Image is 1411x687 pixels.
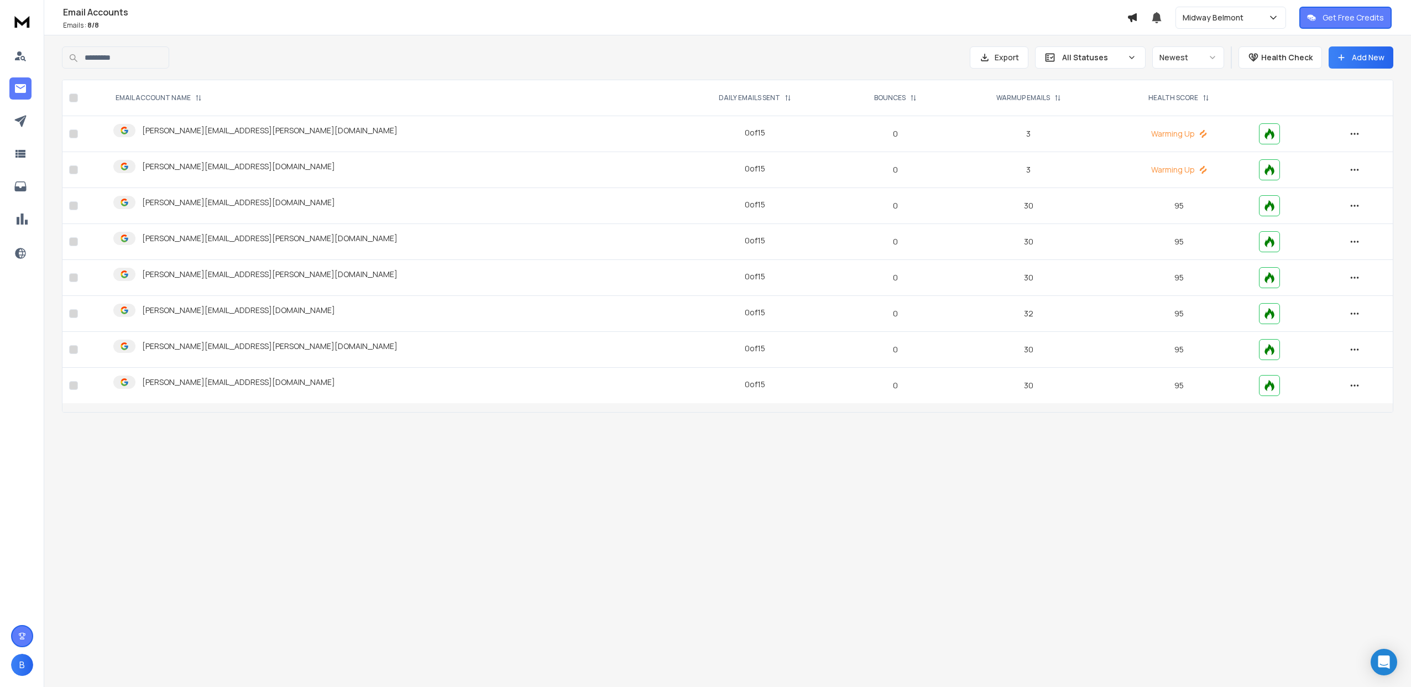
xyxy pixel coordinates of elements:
td: 30 [952,332,1105,368]
td: 3 [952,152,1105,188]
div: 0 of 15 [745,343,765,354]
p: [PERSON_NAME][EMAIL_ADDRESS][DOMAIN_NAME] [142,197,335,208]
p: 0 [846,380,945,391]
td: 3 [952,116,1105,152]
button: Export [970,46,1028,69]
div: 0 of 15 [745,199,765,210]
p: 0 [846,164,945,175]
p: All Statuses [1062,52,1123,63]
p: [PERSON_NAME][EMAIL_ADDRESS][PERSON_NAME][DOMAIN_NAME] [142,269,398,280]
p: DAILY EMAILS SENT [719,93,780,102]
div: 0 of 15 [745,379,765,390]
p: Warming Up [1112,164,1246,175]
div: EMAIL ACCOUNT NAME [116,93,202,102]
div: 0 of 15 [745,127,765,138]
button: Add New [1329,46,1393,69]
p: 0 [846,236,945,247]
p: [PERSON_NAME][EMAIL_ADDRESS][PERSON_NAME][DOMAIN_NAME] [142,233,398,244]
td: 30 [952,188,1105,224]
td: 95 [1106,368,1252,404]
p: [PERSON_NAME][EMAIL_ADDRESS][PERSON_NAME][DOMAIN_NAME] [142,125,398,136]
span: 8 / 8 [87,20,99,30]
p: WARMUP EMAILS [996,93,1050,102]
td: 95 [1106,188,1252,224]
td: 30 [952,260,1105,296]
p: [PERSON_NAME][EMAIL_ADDRESS][DOMAIN_NAME] [142,377,335,388]
button: B [11,654,33,676]
div: 0 of 15 [745,163,765,174]
p: [PERSON_NAME][EMAIL_ADDRESS][PERSON_NAME][DOMAIN_NAME] [142,341,398,352]
td: 95 [1106,224,1252,260]
p: Warming Up [1112,128,1246,139]
button: Health Check [1238,46,1322,69]
td: 32 [952,296,1105,332]
h1: Email Accounts [63,6,1127,19]
p: Health Check [1261,52,1313,63]
td: 30 [952,368,1105,404]
p: 0 [846,200,945,211]
p: Get Free Credits [1323,12,1384,23]
button: Newest [1152,46,1224,69]
p: Emails : [63,21,1127,30]
p: 0 [846,308,945,319]
td: 95 [1106,260,1252,296]
p: BOUNCES [874,93,906,102]
p: HEALTH SCORE [1148,93,1198,102]
div: 0 of 15 [745,235,765,246]
td: 30 [952,224,1105,260]
p: [PERSON_NAME][EMAIL_ADDRESS][DOMAIN_NAME] [142,161,335,172]
p: [PERSON_NAME][EMAIL_ADDRESS][DOMAIN_NAME] [142,305,335,316]
button: Get Free Credits [1299,7,1392,29]
p: 0 [846,128,945,139]
div: 0 of 15 [745,271,765,282]
td: 95 [1106,332,1252,368]
div: Open Intercom Messenger [1371,649,1397,675]
img: logo [11,11,33,32]
div: 0 of 15 [745,307,765,318]
td: 95 [1106,296,1252,332]
p: 0 [846,344,945,355]
p: 0 [846,272,945,283]
p: Midway Belmont [1183,12,1248,23]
